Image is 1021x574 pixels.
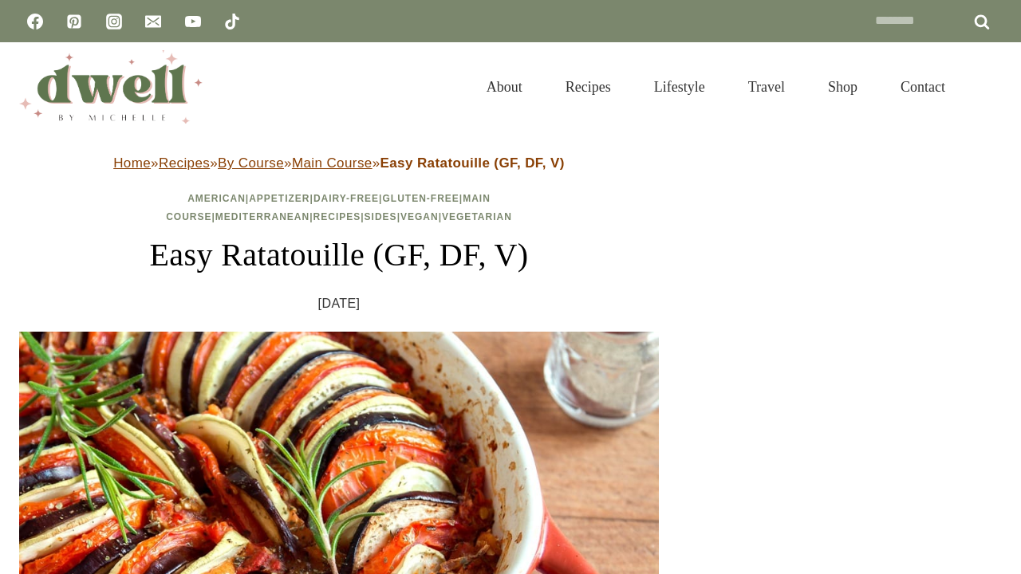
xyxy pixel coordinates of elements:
[177,6,209,37] a: YouTube
[465,59,967,115] nav: Primary Navigation
[98,6,130,37] a: Instagram
[19,6,51,37] a: Facebook
[365,211,397,222] a: Sides
[113,155,565,171] span: » » » »
[318,292,361,316] time: [DATE]
[633,59,727,115] a: Lifestyle
[58,6,90,37] a: Pinterest
[159,155,210,171] a: Recipes
[187,193,246,204] a: American
[879,59,967,115] a: Contact
[382,193,459,204] a: Gluten-Free
[166,193,512,222] span: | | | | | | | | |
[442,211,512,222] a: Vegetarian
[215,211,309,222] a: Mediterranean
[313,193,379,204] a: Dairy-Free
[249,193,309,204] a: Appetizer
[727,59,806,115] a: Travel
[975,73,1002,100] button: View Search Form
[113,155,151,171] a: Home
[216,6,248,37] a: TikTok
[137,6,169,37] a: Email
[465,59,544,115] a: About
[19,231,659,279] h1: Easy Ratatouille (GF, DF, V)
[292,155,373,171] a: Main Course
[544,59,633,115] a: Recipes
[380,155,565,171] strong: Easy Ratatouille (GF, DF, V)
[19,50,203,124] img: DWELL by michelle
[313,211,361,222] a: Recipes
[806,59,879,115] a: Shop
[400,211,439,222] a: Vegan
[218,155,284,171] a: By Course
